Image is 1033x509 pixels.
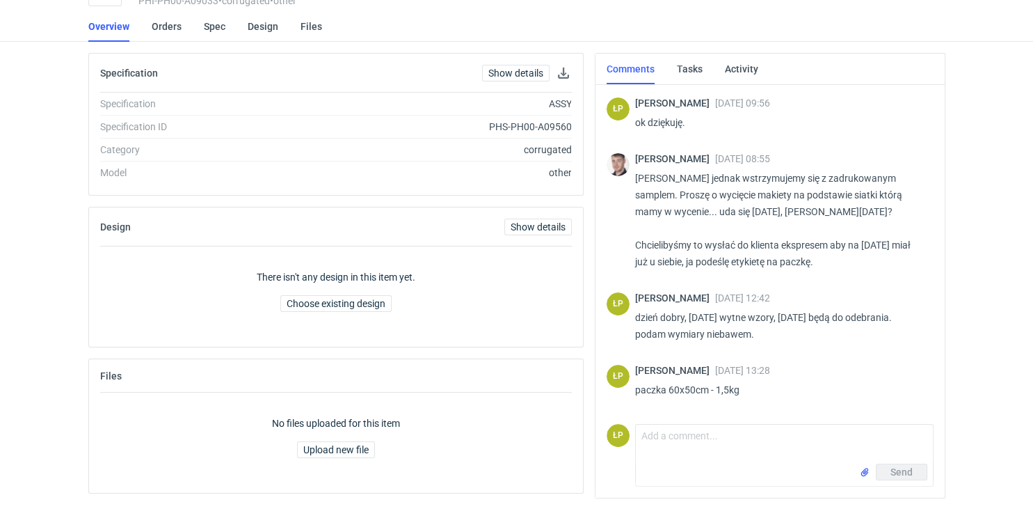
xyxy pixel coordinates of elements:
[635,382,922,398] p: paczka 60x50cm - 1,5kg
[301,11,322,42] a: Files
[88,11,129,42] a: Overview
[289,120,572,134] div: PHS-PH00-A09560
[715,292,770,304] span: [DATE] 12:42
[635,170,922,270] p: [PERSON_NAME] jednak wstrzymujemy się z zadrukowanym samplem. Proszę o wycięcie makiety na podsta...
[100,166,289,180] div: Model
[715,365,770,376] span: [DATE] 13:28
[635,292,715,304] span: [PERSON_NAME]
[635,114,922,131] p: ok dziękuję.
[257,270,415,284] p: There isn't any design in this item yet.
[635,97,715,109] span: [PERSON_NAME]
[607,153,630,176] img: Maciej Sikora
[289,143,572,157] div: corrugated
[482,65,550,81] a: Show details
[725,54,758,84] a: Activity
[289,166,572,180] div: other
[876,464,927,480] button: Send
[607,365,630,388] figcaption: ŁP
[607,292,630,315] figcaption: ŁP
[100,97,289,111] div: Specification
[248,11,278,42] a: Design
[677,54,703,84] a: Tasks
[287,299,385,308] span: Choose existing design
[607,424,630,447] div: Łukasz Postawa
[152,11,182,42] a: Orders
[607,424,630,447] figcaption: ŁP
[100,120,289,134] div: Specification ID
[607,292,630,315] div: Łukasz Postawa
[504,219,572,235] a: Show details
[607,97,630,120] div: Łukasz Postawa
[635,153,715,164] span: [PERSON_NAME]
[204,11,225,42] a: Spec
[303,445,369,455] span: Upload new file
[715,97,770,109] span: [DATE] 09:56
[890,467,913,477] span: Send
[635,365,715,376] span: [PERSON_NAME]
[100,143,289,157] div: Category
[289,97,572,111] div: ASSY
[607,365,630,388] div: Łukasz Postawa
[297,441,375,458] button: Upload new file
[555,65,572,81] button: Download specification
[100,370,122,382] h2: Files
[715,153,770,164] span: [DATE] 08:55
[272,416,400,430] p: No files uploaded for this item
[607,97,630,120] figcaption: ŁP
[100,221,131,233] h2: Design
[100,68,158,79] h2: Specification
[280,295,392,312] button: Choose existing design
[607,54,655,84] a: Comments
[635,309,922,343] p: dzień dobry, [DATE] wytne wzory, [DATE] będą do odebrania. podam wymiary niebawem.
